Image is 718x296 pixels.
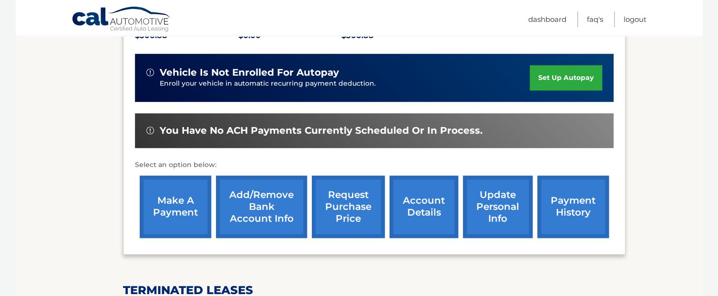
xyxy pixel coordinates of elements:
[146,69,154,76] img: alert-white.svg
[160,67,339,79] span: vehicle is not enrolled for autopay
[146,127,154,134] img: alert-white.svg
[530,65,602,90] a: set up autopay
[160,125,482,137] span: You have no ACH payments currently scheduled or in process.
[537,176,609,238] a: payment history
[140,176,211,238] a: make a payment
[528,11,566,27] a: Dashboard
[72,6,172,34] a: Cal Automotive
[216,176,307,238] a: Add/Remove bank account info
[312,176,385,238] a: request purchase price
[160,79,530,89] p: Enroll your vehicle in automatic recurring payment deduction.
[587,11,603,27] a: FAQ's
[463,176,533,238] a: update personal info
[624,11,646,27] a: Logout
[135,159,614,171] p: Select an option below:
[390,176,458,238] a: account details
